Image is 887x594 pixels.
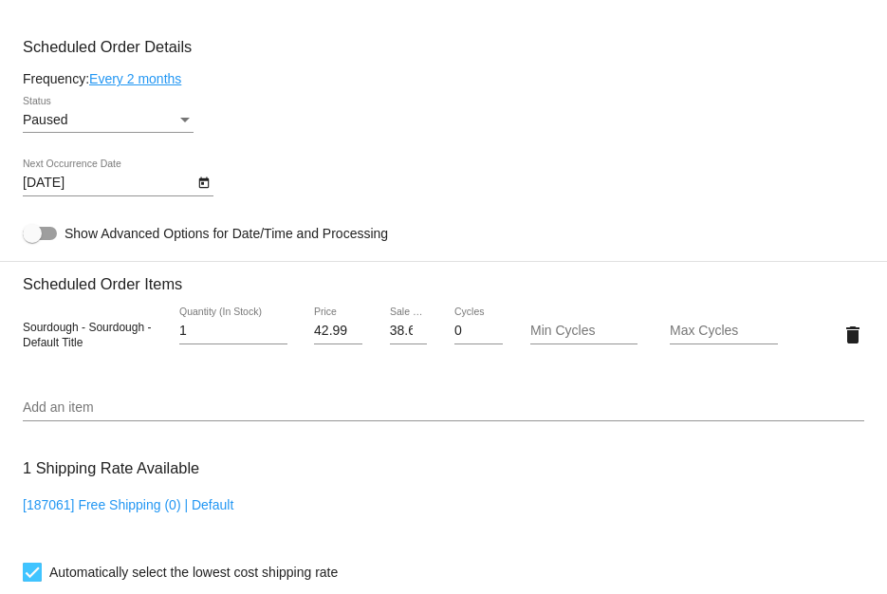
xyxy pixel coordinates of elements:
div: Frequency: [23,71,864,86]
input: Quantity (In Stock) [179,324,287,339]
span: Sourdough - Sourdough - Default Title [23,321,151,349]
span: Paused [23,112,67,127]
a: Every 2 months [89,71,181,86]
h3: Scheduled Order Items [23,261,864,293]
span: Show Advanced Options for Date/Time and Processing [65,224,388,243]
mat-select: Status [23,113,194,128]
a: [187061] Free Shipping (0) | Default [23,497,233,512]
button: Open calendar [194,172,213,192]
h3: 1 Shipping Rate Available [23,448,199,489]
input: Price [314,324,362,339]
span: Automatically select the lowest cost shipping rate [49,561,338,584]
input: Max Cycles [670,324,778,339]
input: Add an item [23,400,864,416]
input: Next Occurrence Date [23,176,194,191]
input: Cycles [454,324,503,339]
h3: Scheduled Order Details [23,38,864,56]
input: Min Cycles [530,324,638,339]
mat-icon: delete [841,324,864,346]
input: Sale Price [390,324,428,339]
